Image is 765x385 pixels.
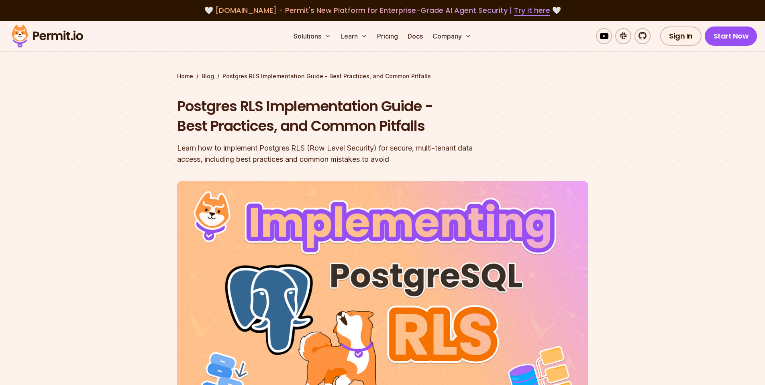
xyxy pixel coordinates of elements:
[202,72,214,80] a: Blog
[177,96,486,136] h1: Postgres RLS Implementation Guide - Best Practices, and Common Pitfalls
[337,28,371,44] button: Learn
[429,28,475,44] button: Company
[19,5,746,16] div: 🤍 🤍
[404,28,426,44] a: Docs
[514,5,550,16] a: Try it here
[177,143,486,165] div: Learn how to implement Postgres RLS (Row Level Security) for secure, multi-tenant data access, in...
[705,26,757,46] a: Start Now
[177,72,193,80] a: Home
[215,5,550,15] span: [DOMAIN_NAME] - Permit's New Platform for Enterprise-Grade AI Agent Security |
[374,28,401,44] a: Pricing
[660,26,702,46] a: Sign In
[290,28,334,44] button: Solutions
[8,22,87,50] img: Permit logo
[177,72,588,80] div: / /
